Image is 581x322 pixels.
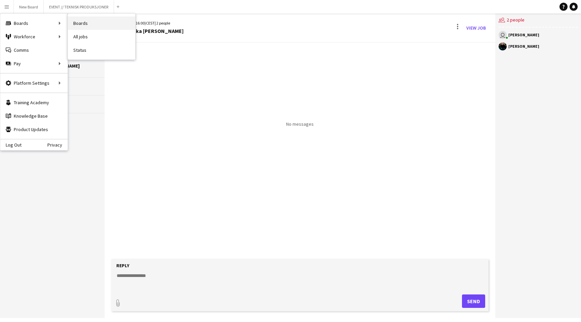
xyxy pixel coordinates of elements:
[111,28,184,34] div: Arendalsuka [PERSON_NAME]
[116,263,129,269] label: Reply
[68,30,135,43] a: All jobs
[0,16,68,30] div: Boards
[464,23,489,33] a: View Job
[462,294,485,308] button: Send
[0,43,68,57] a: Comms
[47,142,68,148] a: Privacy
[111,20,184,26] div: [DATE] (08:00-16:00) | 2 people
[508,33,539,37] div: [PERSON_NAME]
[68,43,135,57] a: Status
[68,16,135,30] a: Boards
[0,76,68,90] div: Platform Settings
[146,21,155,26] span: CEST
[0,109,68,123] a: Knowledge Base
[14,0,44,13] button: New Board
[286,121,314,127] p: No messages
[0,57,68,70] div: Pay
[44,0,114,13] button: EVENT // TEKNISK PRODUKSJONER
[499,13,578,28] div: 2 people
[0,123,68,136] a: Product Updates
[508,44,539,48] div: [PERSON_NAME]
[0,30,68,43] div: Workforce
[0,96,68,109] a: Training Academy
[0,142,22,148] a: Log Out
